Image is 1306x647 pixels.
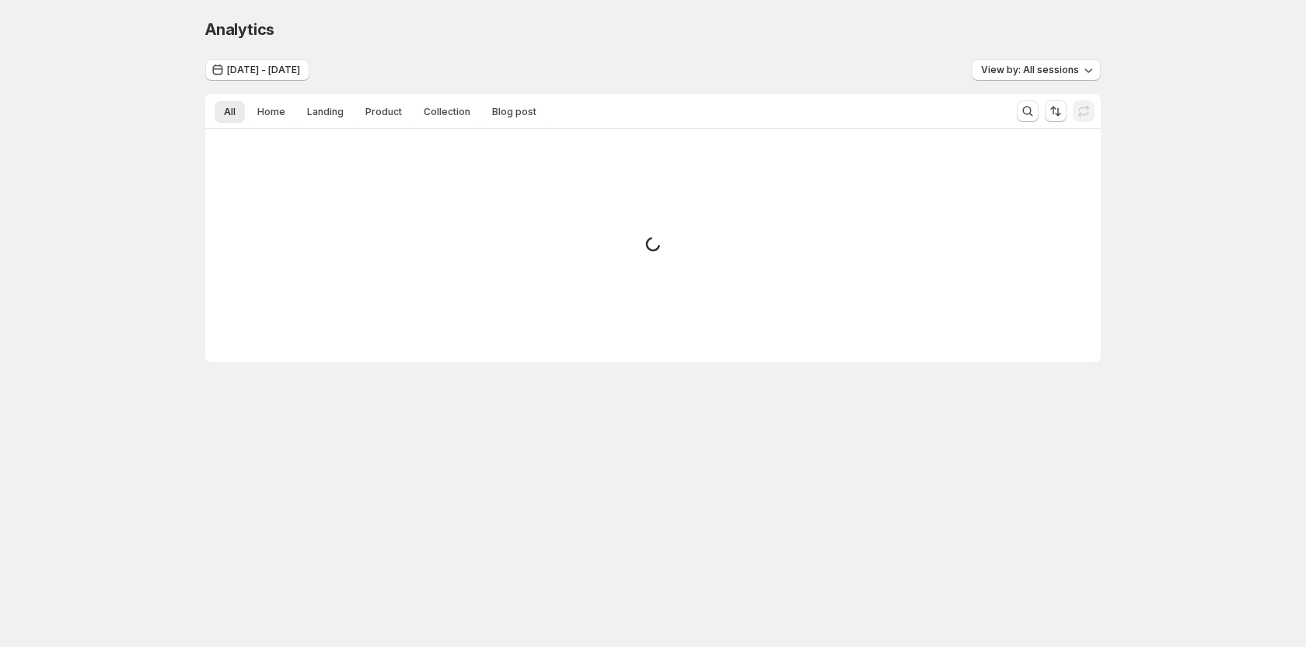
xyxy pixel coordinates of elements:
span: All [224,106,236,118]
button: Search and filter results [1017,100,1039,122]
button: Sort the results [1045,100,1067,122]
span: Collection [424,106,470,118]
button: [DATE] - [DATE] [205,59,309,81]
span: Blog post [492,106,536,118]
span: Home [257,106,285,118]
span: Landing [307,106,344,118]
button: View by: All sessions [972,59,1101,81]
span: View by: All sessions [981,64,1079,76]
span: Product [365,106,402,118]
span: Analytics [205,20,274,39]
span: [DATE] - [DATE] [227,64,300,76]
